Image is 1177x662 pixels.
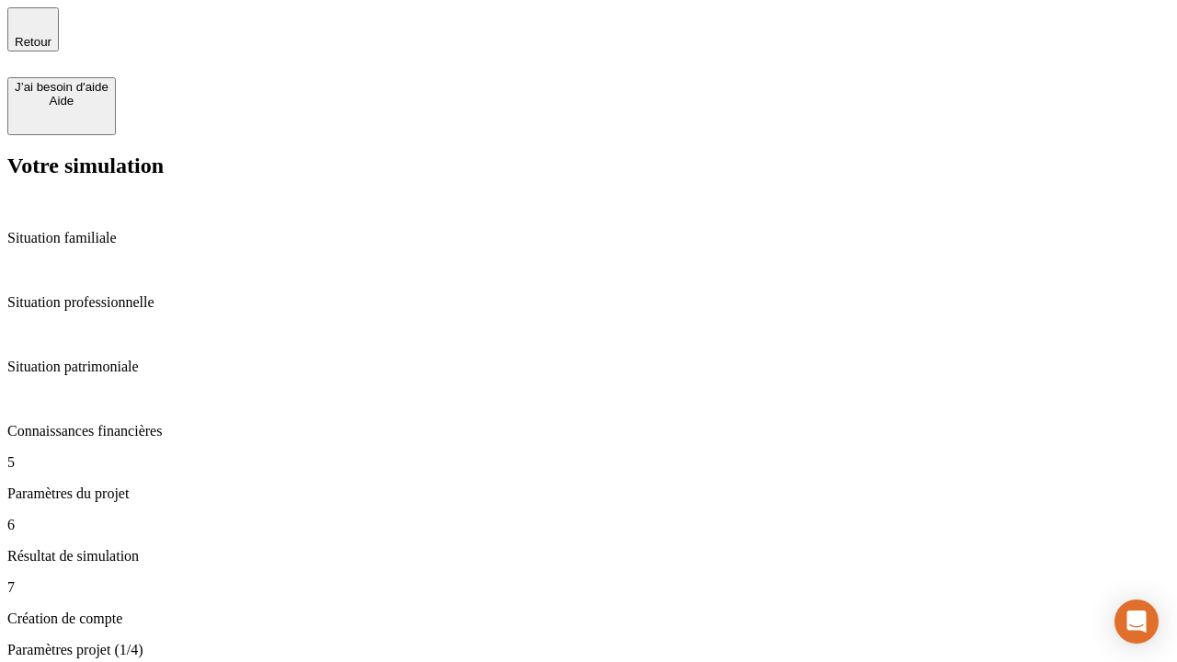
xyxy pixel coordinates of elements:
p: Situation familiale [7,230,1170,246]
span: Retour [15,35,51,49]
div: J’ai besoin d'aide [15,80,109,94]
p: Résultat de simulation [7,548,1170,565]
p: Situation patrimoniale [7,359,1170,375]
h2: Votre simulation [7,154,1170,178]
p: Situation professionnelle [7,294,1170,311]
p: 7 [7,579,1170,596]
p: Paramètres du projet [7,485,1170,502]
p: Paramètres projet (1/4) [7,642,1170,658]
p: Connaissances financières [7,423,1170,439]
div: Open Intercom Messenger [1114,599,1159,644]
button: J’ai besoin d'aideAide [7,77,116,135]
p: 6 [7,517,1170,533]
p: 5 [7,454,1170,471]
p: Création de compte [7,611,1170,627]
div: Aide [15,94,109,108]
button: Retour [7,7,59,51]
